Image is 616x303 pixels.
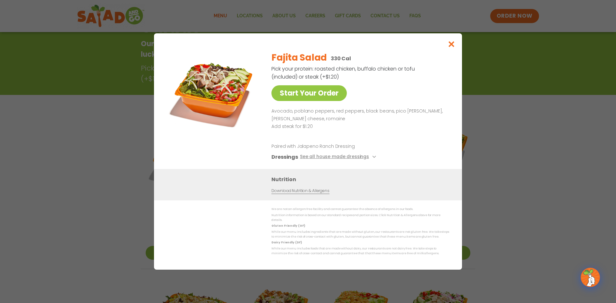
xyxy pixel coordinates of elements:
[271,188,329,194] a: Download Nutrition & Allergens
[271,175,452,183] h3: Nutrition
[581,268,599,286] img: wpChatIcon
[441,33,462,55] button: Close modal
[271,65,416,81] p: Pick your protein: roasted chicken, buffalo chicken or tofu (included) or steak (+$1.20)
[300,153,378,161] button: See all house made dressings
[331,55,351,63] p: 330 Cal
[271,207,449,212] p: We are not an allergen free facility and cannot guarantee the absence of allergens in our foods.
[271,224,305,228] strong: Gluten Friendly (GF)
[271,107,447,123] p: Avocado, poblano peppers, red peppers, black beans, pico [PERSON_NAME], [PERSON_NAME] cheese, rom...
[271,143,390,150] p: Paired with Jalapeno Ranch Dressing
[168,46,258,136] img: Featured product photo for Fajita Salad
[271,213,449,223] p: Nutrition information is based on our standard recipes and portion sizes. Click Nutrition & Aller...
[271,246,449,256] p: While our menu includes foods that are made without dairy, our restaurants are not dairy free. We...
[271,85,347,101] a: Start Your Order
[271,123,447,130] p: Add steak for $1.20
[271,240,302,244] strong: Dairy Friendly (DF)
[271,153,298,161] h3: Dressings
[271,230,449,240] p: While our menu includes ingredients that are made without gluten, our restaurants are not gluten ...
[271,51,327,64] h2: Fajita Salad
